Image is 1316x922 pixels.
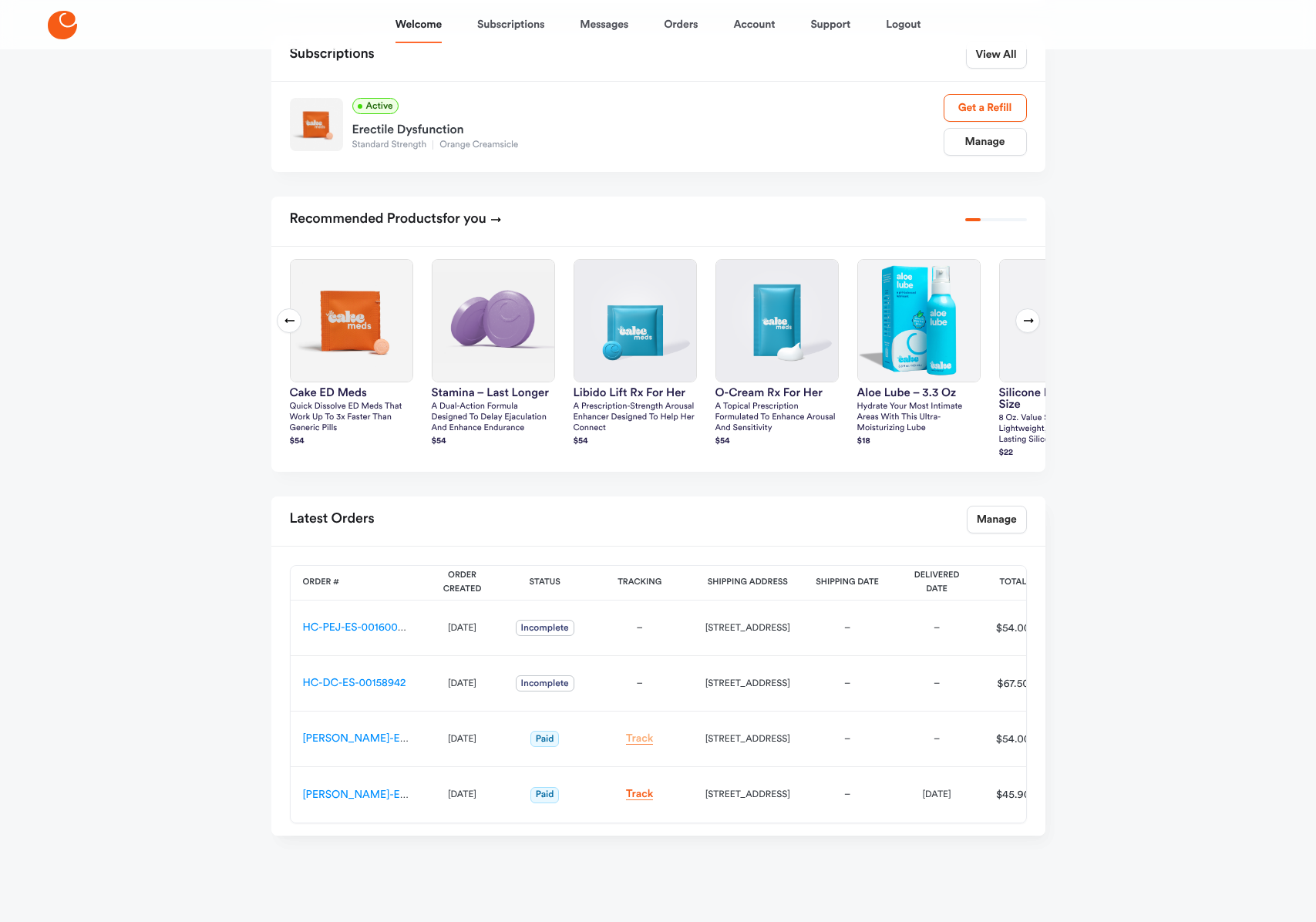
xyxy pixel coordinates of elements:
[291,260,412,382] img: Cake ED Meds
[1000,260,1122,382] img: silicone lube – value size
[352,98,399,114] span: Active
[290,259,413,449] a: Cake ED MedsCake ED MedsQuick dissolve ED Meds that work up to 3x faster than generic pills$54
[574,260,696,382] img: Libido Lift Rx For Her
[516,620,574,636] span: Incomplete
[904,787,969,803] div: [DATE]
[944,128,1027,156] a: Manage
[530,787,560,803] span: Paid
[815,676,880,691] div: –
[999,387,1122,410] h3: silicone lube – value size
[892,566,981,601] th: Delivered Date
[815,621,880,636] div: –
[858,260,980,382] img: Aloe Lube – 3.3 oz
[574,402,697,434] p: A prescription-strength arousal enhancer designed to help her connect
[599,621,681,636] div: –
[705,787,790,803] div: [STREET_ADDRESS]
[815,787,880,803] div: –
[290,437,305,446] strong: $ 54
[587,566,693,601] th: Tracking
[516,675,574,691] span: Incomplete
[303,733,456,744] a: [PERSON_NAME]-ES-00158941
[432,402,555,434] p: A dual-action formula designed to delay ejaculation and enhance endurance
[944,94,1027,122] a: Get a Refill
[705,676,790,691] div: [STREET_ADDRESS]
[999,259,1122,460] a: silicone lube – value sizesilicone lube – value size8 oz. Value size ultra lightweight, extremely...
[626,789,654,800] a: Track
[715,402,839,434] p: A topical prescription formulated to enhance arousal and sensitivity
[987,732,1039,747] div: $54.00
[981,566,1045,601] th: Total
[857,387,981,399] h3: Aloe Lube – 3.3 oz
[434,621,491,636] div: [DATE]
[715,259,839,449] a: O-Cream Rx for HerO-Cream Rx for HerA topical prescription formulated to enhance arousal and sens...
[422,566,503,601] th: Order Created
[715,437,730,446] strong: $ 54
[432,140,524,150] span: Orange Creamsicle
[303,789,458,800] a: [PERSON_NAME]-ES-00146326
[290,41,375,69] h2: Subscriptions
[716,260,838,382] img: O-Cream Rx for Her
[810,6,850,43] a: Support
[987,621,1039,636] div: $54.00
[857,402,981,434] p: Hydrate your most intimate areas with this ultra-moisturizing lube
[574,437,588,446] strong: $ 54
[432,259,555,449] a: Stamina – Last LongerStamina – Last LongerA dual-action formula designed to delay ejaculation and...
[303,678,406,688] a: HC-DC-ES-00158942
[705,732,790,747] div: [STREET_ADDRESS]
[886,6,921,43] a: Logout
[352,115,944,140] div: Erectile Dysfunction
[987,787,1039,803] div: $45.90
[432,437,446,446] strong: $ 54
[904,676,969,691] div: –
[290,206,502,234] h2: Recommended Products
[693,566,803,601] th: Shipping Address
[574,387,697,399] h3: Libido Lift Rx For Her
[290,402,413,434] p: Quick dissolve ED Meds that work up to 3x faster than generic pills
[290,506,375,533] h2: Latest Orders
[857,259,981,449] a: Aloe Lube – 3.3 ozAloe Lube – 3.3 ozHydrate your most intimate areas with this ultra-moisturizing...
[290,98,343,151] img: Standard Strength
[580,6,628,43] a: Messages
[803,566,892,601] th: Shipping Date
[857,437,870,446] strong: $ 18
[904,732,969,747] div: –
[733,6,775,43] a: Account
[290,387,413,399] h3: Cake ED Meds
[434,676,491,691] div: [DATE]
[999,449,1014,457] strong: $ 22
[432,387,555,399] h3: Stamina – Last Longer
[967,506,1027,533] a: Manage
[966,41,1027,69] a: View All
[530,731,560,747] span: Paid
[987,676,1039,691] div: $67.50
[815,732,880,747] div: –
[291,566,422,601] th: Order #
[626,733,654,745] a: Track
[434,732,491,747] div: [DATE]
[303,622,410,633] a: HC-PEJ-ES-00160055
[664,6,698,43] a: Orders
[904,621,969,636] div: –
[503,566,587,601] th: Status
[395,6,442,43] a: Welcome
[352,115,944,152] a: Erectile DysfunctionStandard StrengthOrange Creamsicle
[599,676,681,691] div: –
[705,621,790,636] div: [STREET_ADDRESS]
[443,212,486,226] span: for you
[477,6,544,43] a: Subscriptions
[715,387,839,399] h3: O-Cream Rx for Her
[434,787,491,803] div: [DATE]
[999,413,1122,446] p: 8 oz. Value size ultra lightweight, extremely long-lasting silicone formula
[574,259,697,449] a: Libido Lift Rx For HerLibido Lift Rx For HerA prescription-strength arousal enhancer designed to ...
[352,140,433,150] span: Standard Strength
[432,260,554,382] img: Stamina – Last Longer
